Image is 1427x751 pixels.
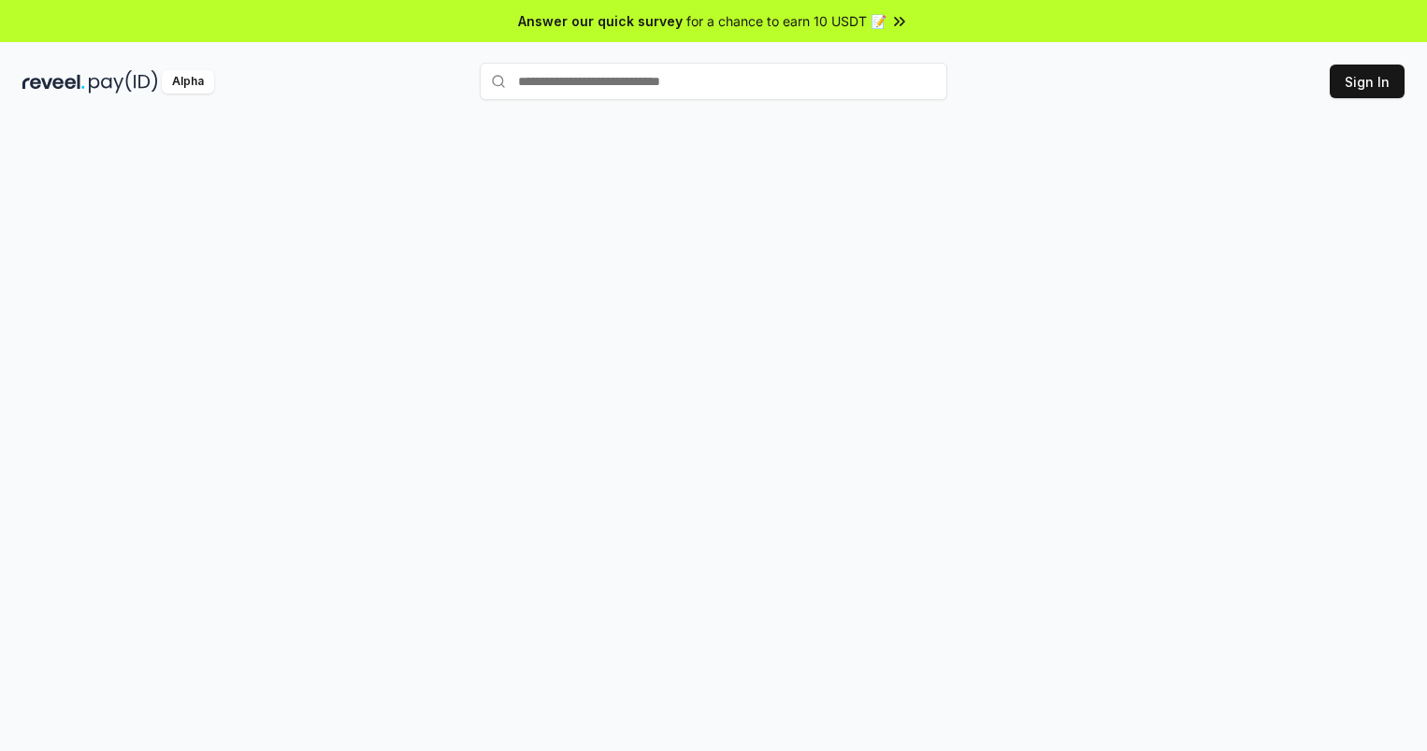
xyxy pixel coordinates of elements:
span: for a chance to earn 10 USDT 📝 [686,11,886,31]
div: Alpha [162,70,214,94]
img: pay_id [89,70,158,94]
button: Sign In [1330,65,1405,98]
img: reveel_dark [22,70,85,94]
span: Answer our quick survey [518,11,683,31]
